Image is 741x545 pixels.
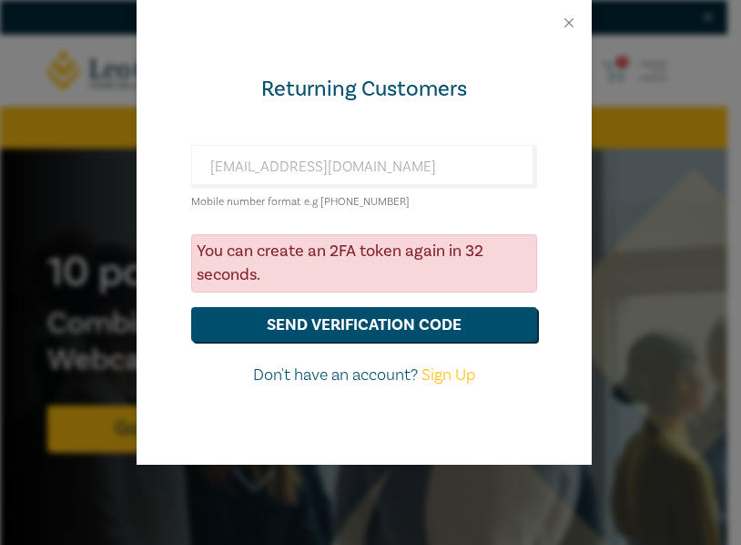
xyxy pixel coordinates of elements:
small: Mobile number format e.g [PHONE_NUMBER] [191,195,410,209]
button: Close [561,15,577,31]
div: Returning Customers [191,75,537,104]
p: Don't have an account? [191,364,537,387]
button: send verification code [191,307,537,342]
div: You can create an 2FA token again in 32 seconds. [191,234,537,293]
input: Enter email or Mobile number [191,145,537,189]
a: Sign Up [421,365,475,386]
